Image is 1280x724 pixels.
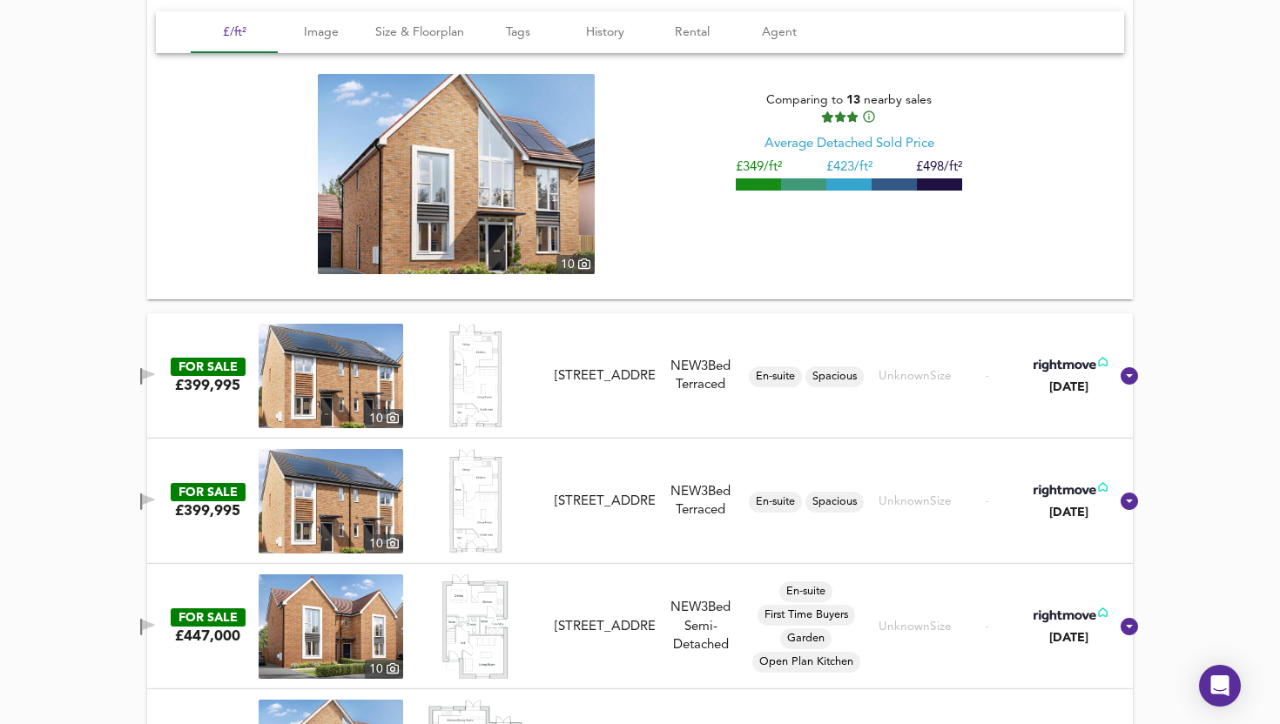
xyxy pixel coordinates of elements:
div: FOR SALE£447,000 property thumbnail 10 Floorplan[STREET_ADDRESS]NEW3Bed Semi-DetachedEn-suiteFirs... [147,564,1133,689]
div: [STREET_ADDRESS] [555,493,655,511]
span: First Time Buyers [758,607,855,623]
div: FOR SALE£399,995 property thumbnail 10 Floorplan[STREET_ADDRESS]NEW3Bed TerracedEn-suiteSpaciousU... [147,439,1133,564]
span: - [986,495,989,508]
div: [DATE] [1030,379,1108,396]
div: 10 [556,255,595,274]
div: Garden [780,628,832,649]
span: Garden [780,631,832,647]
div: 10 [365,534,403,553]
div: Spacious [805,366,864,387]
svg: Show Details [1119,616,1140,637]
div: [DATE] [1030,504,1108,521]
div: En-suite [749,492,802,513]
img: property thumbnail [259,449,403,553]
div: Kiln Barn Road, Ditton, ME20 6QS [548,618,662,636]
a: property thumbnail 10 [259,574,403,679]
img: property thumbnail [259,574,403,679]
span: En-suite [749,369,802,385]
span: Agent [746,22,812,44]
span: En-suite [779,584,832,600]
div: Unknown Size [879,368,952,385]
span: £/ft² [201,22,267,44]
span: Spacious [805,494,864,510]
div: En-suite [749,366,802,387]
div: [STREET_ADDRESS] [555,618,655,636]
div: Unknown Size [879,619,952,635]
div: Unknown Size [879,493,952,510]
div: [STREET_ADDRESS] [555,367,655,385]
div: Open Intercom Messenger [1199,665,1241,707]
span: £498/ft² [916,161,962,174]
span: 13 [846,94,860,106]
svg: Show Details [1119,365,1140,386]
div: En-suite [779,581,832,602]
span: Spacious [805,369,864,385]
span: £ 423/ft² [826,161,872,174]
span: En-suite [749,494,802,510]
span: Image [288,22,354,44]
div: NEW 3 Bed Semi-Detached [662,599,740,654]
span: Tags [485,22,551,44]
img: property thumbnail [259,324,403,428]
div: 10 [365,660,403,679]
div: £399,995 [175,501,240,520]
img: property thumbnail [318,74,595,274]
div: £447,000 [175,627,240,646]
svg: Show Details [1119,491,1140,512]
div: Spacious [805,492,864,513]
span: - [986,620,989,633]
a: property thumbnail 10 [259,449,403,553]
div: [DATE] [1030,629,1108,647]
div: 10 [365,409,403,428]
div: Kiln Barn Road, Ditton, ME20 6QS [548,367,662,385]
div: FOR SALE£399,995 property thumbnail 10 Floorplan[STREET_ADDRESS]NEW3Bed TerracedEn-suiteSpaciousU... [147,313,1133,439]
span: History [572,22,638,44]
div: £399,995 [175,376,240,395]
a: property thumbnail 10 [318,74,595,274]
span: Open Plan Kitchen [752,654,860,670]
div: Comparing to nearby sales [736,91,962,124]
span: Size & Floorplan [375,22,464,44]
div: FOR SALE [171,608,246,627]
img: Floorplan [449,449,501,553]
span: Rental [659,22,725,44]
span: - [986,370,989,383]
span: £349/ft² [736,161,782,174]
div: FOR SALE [171,483,246,501]
div: Average Detached Sold Price [765,135,934,153]
a: property thumbnail 10 [259,324,403,428]
img: Floorplan [442,574,509,679]
div: Open Plan Kitchen [752,652,860,673]
div: FOR SALE [171,358,246,376]
div: First Time Buyers [758,605,855,626]
div: Kiln Barn Road, Ditton, ME20 6QS [548,493,662,511]
div: NEW 3 Bed Terraced [662,483,740,520]
div: NEW 3 Bed Terraced [662,358,740,395]
img: Floorplan [449,324,501,428]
